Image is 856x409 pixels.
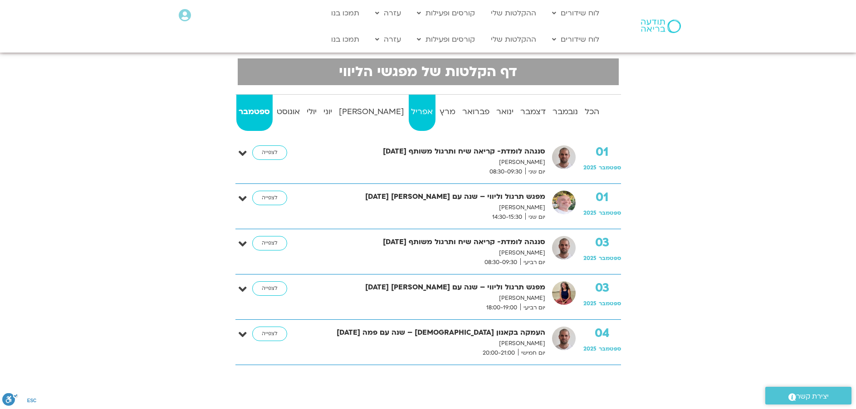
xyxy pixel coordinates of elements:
a: ינואר [494,95,516,131]
strong: ינואר [494,105,516,119]
a: יולי [304,95,319,131]
span: 2025 [583,255,597,262]
strong: 04 [583,327,621,340]
span: 08:30-09:30 [481,258,520,267]
span: יום רביעי [520,258,545,267]
p: [PERSON_NAME] [307,294,545,303]
strong: אוגוסט [274,105,303,119]
a: תמכו בנו [327,5,364,22]
span: 2025 [583,345,597,352]
span: ספטמבר [599,164,621,171]
span: 2025 [583,300,597,307]
span: יום חמישי [518,348,545,358]
span: ספטמבר [599,300,621,307]
a: לצפייה [252,327,287,341]
a: ההקלטות שלי [486,31,541,48]
a: לצפייה [252,145,287,160]
span: 2025 [583,164,597,171]
a: תמכו בנו [327,31,364,48]
strong: מרץ [437,105,458,119]
a: דצמבר [518,95,548,131]
strong: העמקה בקאנון [DEMOGRAPHIC_DATA] – שנה עם פמה [DATE] [307,327,545,339]
strong: מפגש תרגול וליווי – שנה עם [PERSON_NAME] [DATE] [307,281,545,294]
strong: ספטמבר [236,105,273,119]
a: ספטמבר [236,95,273,131]
strong: אפריל [409,105,435,119]
a: אפריל [409,95,435,131]
p: [PERSON_NAME] [307,158,545,167]
a: יוני [321,95,335,131]
a: לצפייה [252,191,287,205]
a: קורסים ופעילות [412,5,479,22]
a: לוח שידורים [548,5,604,22]
strong: מפגש תרגול וליווי – שנה עם [PERSON_NAME] [DATE] [307,191,545,203]
span: יצירת קשר [796,390,829,403]
span: ספטמבר [599,209,621,217]
strong: 01 [583,191,621,204]
strong: דצמבר [518,105,548,119]
p: [PERSON_NAME] [307,248,545,258]
span: 18:00-19:00 [483,303,520,313]
img: תודעה בריאה [641,19,681,33]
a: אוגוסט [274,95,303,131]
span: יום רביעי [520,303,545,313]
a: לצפייה [252,281,287,296]
a: יצירת קשר [765,387,851,404]
a: פברואר [460,95,492,131]
p: [PERSON_NAME] [307,203,545,212]
span: 14:30-15:30 [489,212,525,222]
strong: יולי [304,105,319,119]
strong: 01 [583,145,621,159]
strong: נובמבר [550,105,581,119]
span: 2025 [583,209,597,217]
strong: [PERSON_NAME] [337,105,407,119]
a: עזרה [371,31,406,48]
a: לצפייה [252,236,287,250]
a: נובמבר [550,95,581,131]
a: עזרה [371,5,406,22]
span: 20:00-21:00 [479,348,518,358]
strong: 03 [583,281,621,295]
span: ספטמבר [599,255,621,262]
a: הכל [582,95,602,131]
strong: פברואר [460,105,492,119]
a: ההקלטות שלי [486,5,541,22]
a: קורסים ופעילות [412,31,479,48]
strong: סנגהה לומדת- קריאה שיח ותרגול משותף [DATE] [307,145,545,158]
span: יום שני [525,167,545,177]
a: מרץ [437,95,458,131]
strong: הכל [582,105,602,119]
span: ספטמבר [599,345,621,352]
a: [PERSON_NAME] [337,95,407,131]
span: יום שני [525,212,545,222]
strong: סנגהה לומדת- קריאה שיח ותרגול משותף [DATE] [307,236,545,248]
span: 08:30-09:30 [486,167,525,177]
p: [PERSON_NAME] [307,339,545,348]
strong: 03 [583,236,621,250]
h2: דף הקלטות של מפגשי הליווי [243,64,613,80]
a: לוח שידורים [548,31,604,48]
strong: יוני [321,105,335,119]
